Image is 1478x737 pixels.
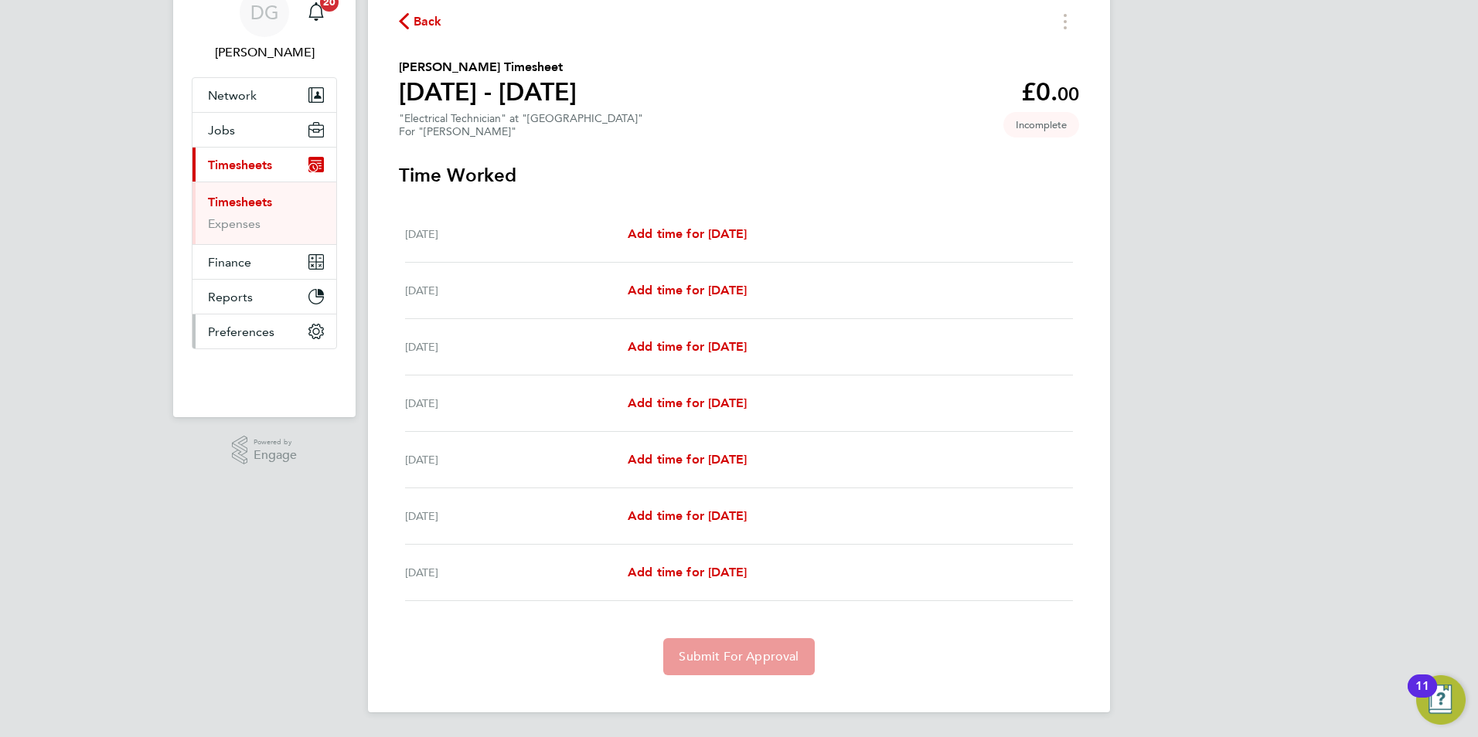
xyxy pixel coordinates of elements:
a: Add time for [DATE] [628,394,747,413]
a: Add time for [DATE] [628,338,747,356]
button: Network [192,78,336,112]
div: 11 [1415,686,1429,706]
span: Add time for [DATE] [628,226,747,241]
span: Jobs [208,123,235,138]
div: [DATE] [405,450,628,469]
span: Add time for [DATE] [628,283,747,297]
span: Preferences [208,324,274,339]
span: Back [414,12,442,31]
button: Reports [192,280,336,314]
div: [DATE] [405,507,628,525]
span: Engage [254,449,297,462]
a: Go to home page [192,365,337,389]
span: Add time for [DATE] [628,396,747,410]
button: Jobs [192,113,336,147]
span: Add time for [DATE] [628,452,747,467]
span: Reports [208,290,253,304]
h3: Time Worked [399,163,1079,188]
span: DG [250,2,279,22]
button: Open Resource Center, 11 new notifications [1416,675,1466,725]
div: [DATE] [405,338,628,356]
span: Powered by [254,436,297,449]
a: Add time for [DATE] [628,507,747,525]
span: Timesheets [208,158,272,172]
div: [DATE] [405,394,628,413]
a: Add time for [DATE] [628,281,747,300]
span: Network [208,88,257,103]
span: Add time for [DATE] [628,508,747,523]
a: Expenses [208,216,261,231]
a: Add time for [DATE] [628,563,747,582]
span: Finance [208,255,251,270]
div: [DATE] [405,563,628,582]
img: fastbook-logo-retina.png [192,365,337,389]
span: This timesheet is Incomplete. [1003,112,1079,138]
button: Back [399,12,442,31]
h1: [DATE] - [DATE] [399,76,577,107]
div: [DATE] [405,281,628,300]
button: Finance [192,245,336,279]
span: 00 [1057,83,1079,105]
div: "Electrical Technician" at "[GEOGRAPHIC_DATA]" [399,112,643,138]
button: Preferences [192,314,336,348]
div: [DATE] [405,225,628,243]
div: Timesheets [192,182,336,244]
span: Daniel Gwynn [192,43,337,62]
a: Timesheets [208,195,272,209]
h2: [PERSON_NAME] Timesheet [399,58,577,76]
span: Add time for [DATE] [628,339,747,354]
app-decimal: £0. [1021,77,1079,107]
div: For "[PERSON_NAME]" [399,125,643,138]
span: Add time for [DATE] [628,565,747,579]
a: Add time for [DATE] [628,225,747,243]
a: Powered byEngage [232,436,298,465]
button: Timesheets [192,148,336,182]
button: Timesheets Menu [1051,9,1079,33]
a: Add time for [DATE] [628,450,747,469]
